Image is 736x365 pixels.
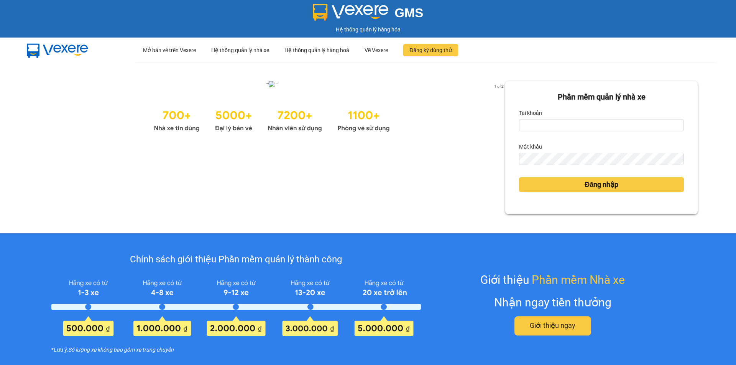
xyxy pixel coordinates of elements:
[313,4,389,21] img: logo 2
[2,25,734,34] div: Hệ thống quản lý hàng hóa
[51,252,421,267] div: Chính sách giới thiệu Phần mềm quản lý thành công
[530,320,575,331] span: Giới thiệu ngay
[19,38,96,63] img: mbUUG5Q.png
[68,345,174,354] i: Số lượng xe không bao gồm xe trung chuyển
[519,141,542,153] label: Mật khẩu
[284,38,349,62] div: Hệ thống quản lý hàng hoá
[585,179,618,190] span: Đăng nhập
[403,44,458,56] button: Đăng ký dùng thử
[532,271,625,289] span: Phần mềm Nhà xe
[409,46,452,54] span: Đăng ký dùng thử
[514,316,591,336] button: Giới thiệu ngay
[492,81,505,91] p: 1 of 2
[211,38,269,62] div: Hệ thống quản lý nhà xe
[519,119,684,131] input: Tài khoản
[519,107,542,119] label: Tài khoản
[154,105,390,134] img: Statistics.png
[38,81,49,90] button: previous slide / item
[313,11,424,18] a: GMS
[51,277,421,336] img: policy-intruduce-detail.png
[480,271,625,289] div: Giới thiệu
[365,38,388,62] div: Về Vexere
[394,6,423,20] span: GMS
[519,91,684,103] div: Phần mềm quản lý nhà xe
[494,293,611,311] div: Nhận ngay tiền thưởng
[143,38,196,62] div: Mở bán vé trên Vexere
[266,80,269,83] li: slide item 1
[519,177,684,192] button: Đăng nhập
[275,80,278,83] li: slide item 2
[51,345,421,354] div: *Lưu ý:
[519,153,684,165] input: Mật khẩu
[495,81,505,90] button: next slide / item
